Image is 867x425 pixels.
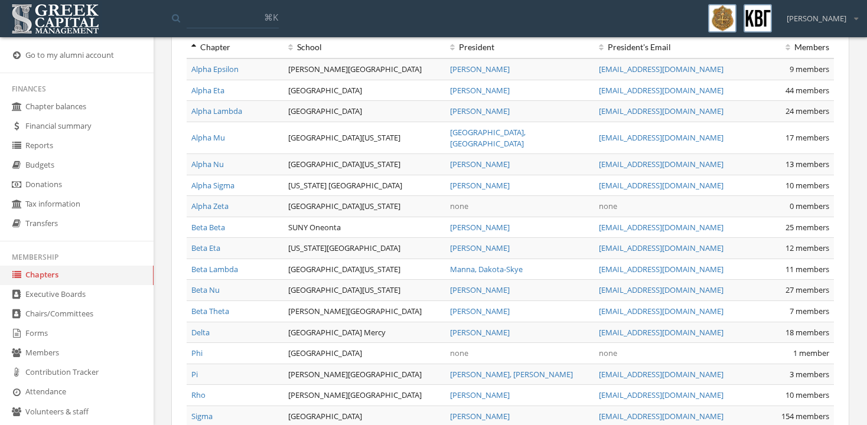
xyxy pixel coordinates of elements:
div: School [288,41,441,53]
span: 0 members [790,201,829,211]
a: Sigma [191,411,213,421]
td: [GEOGRAPHIC_DATA][US_STATE] [283,259,445,280]
td: SUNY Oneonta [283,217,445,238]
a: [EMAIL_ADDRESS][DOMAIN_NAME] [599,369,723,380]
td: [GEOGRAPHIC_DATA] [283,343,445,364]
a: [PERSON_NAME] [450,411,510,421]
td: [PERSON_NAME][GEOGRAPHIC_DATA] [283,58,445,80]
a: Alpha Mu [191,132,225,143]
div: Members [748,41,829,53]
td: [US_STATE] [GEOGRAPHIC_DATA] [283,175,445,196]
a: [EMAIL_ADDRESS][DOMAIN_NAME] [599,264,723,274]
a: Rho [191,390,206,400]
td: [GEOGRAPHIC_DATA][US_STATE] [283,122,445,153]
span: ⌘K [264,11,278,23]
a: [PERSON_NAME] [450,222,510,233]
span: 10 members [785,180,829,191]
a: Alpha Eta [191,85,224,96]
a: [EMAIL_ADDRESS][DOMAIN_NAME] [599,222,723,233]
div: Chapter [191,41,279,53]
span: [PERSON_NAME] [787,13,846,24]
a: [PERSON_NAME] [450,159,510,169]
span: none [450,201,468,211]
td: [PERSON_NAME][GEOGRAPHIC_DATA] [283,301,445,322]
span: 18 members [785,327,829,338]
td: [GEOGRAPHIC_DATA] [283,101,445,122]
a: [EMAIL_ADDRESS][DOMAIN_NAME] [599,327,723,338]
span: 12 members [785,243,829,253]
span: 10 members [785,390,829,400]
span: 13 members [785,159,829,169]
a: [EMAIL_ADDRESS][DOMAIN_NAME] [599,285,723,295]
a: [PERSON_NAME] [450,306,510,316]
a: [EMAIL_ADDRESS][DOMAIN_NAME] [599,106,723,116]
a: Beta Nu [191,285,220,295]
a: [PERSON_NAME] [450,285,510,295]
a: [EMAIL_ADDRESS][DOMAIN_NAME] [599,180,723,191]
td: [GEOGRAPHIC_DATA] [283,80,445,101]
td: [GEOGRAPHIC_DATA] Mercy [283,322,445,343]
a: Alpha Sigma [191,180,234,191]
a: [PERSON_NAME] [450,327,510,338]
span: none [599,348,617,358]
a: [GEOGRAPHIC_DATA], [GEOGRAPHIC_DATA] [450,127,526,149]
td: [GEOGRAPHIC_DATA][US_STATE] [283,280,445,301]
span: 11 members [785,264,829,274]
a: [EMAIL_ADDRESS][DOMAIN_NAME] [599,306,723,316]
div: [PERSON_NAME] [779,4,858,24]
a: [PERSON_NAME] [450,85,510,96]
a: Pi [191,369,198,380]
td: [US_STATE][GEOGRAPHIC_DATA] [283,238,445,259]
span: 27 members [785,285,829,295]
a: [EMAIL_ADDRESS][DOMAIN_NAME] [599,411,723,421]
span: 9 members [790,64,829,74]
a: [EMAIL_ADDRESS][DOMAIN_NAME] [599,390,723,400]
span: none [599,201,617,211]
a: [PERSON_NAME] [450,106,510,116]
a: Alpha Nu [191,159,224,169]
span: 17 members [785,132,829,143]
a: Alpha Lambda [191,106,242,116]
span: 24 members [785,106,829,116]
span: 7 members [790,306,829,316]
span: 25 members [785,222,829,233]
a: [PERSON_NAME], [PERSON_NAME] [450,369,573,380]
a: [PERSON_NAME] [450,390,510,400]
a: [EMAIL_ADDRESS][DOMAIN_NAME] [599,64,723,74]
span: 3 members [790,369,829,380]
td: [PERSON_NAME][GEOGRAPHIC_DATA] [283,385,445,406]
a: Manna, Dakota-Skye [450,264,523,274]
a: Beta Theta [191,306,229,316]
a: [PERSON_NAME] [450,64,510,74]
div: President 's Email [599,41,738,53]
a: Beta Beta [191,222,225,233]
td: [PERSON_NAME][GEOGRAPHIC_DATA] [283,364,445,385]
td: [GEOGRAPHIC_DATA][US_STATE] [283,154,445,175]
a: Beta Lambda [191,264,238,274]
a: Beta Eta [191,243,220,253]
a: [EMAIL_ADDRESS][DOMAIN_NAME] [599,85,723,96]
td: [GEOGRAPHIC_DATA][US_STATE] [283,196,445,217]
span: none [450,348,468,358]
a: Phi [191,348,203,358]
a: Alpha Epsilon [191,64,239,74]
a: Delta [191,327,210,338]
a: Alpha Zeta [191,201,229,211]
a: [PERSON_NAME] [450,180,510,191]
span: 1 member [793,348,829,358]
a: [EMAIL_ADDRESS][DOMAIN_NAME] [599,243,723,253]
a: [EMAIL_ADDRESS][DOMAIN_NAME] [599,159,723,169]
div: President [450,41,589,53]
span: 44 members [785,85,829,96]
a: [PERSON_NAME] [450,243,510,253]
span: 154 members [781,411,829,421]
a: [EMAIL_ADDRESS][DOMAIN_NAME] [599,132,723,143]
